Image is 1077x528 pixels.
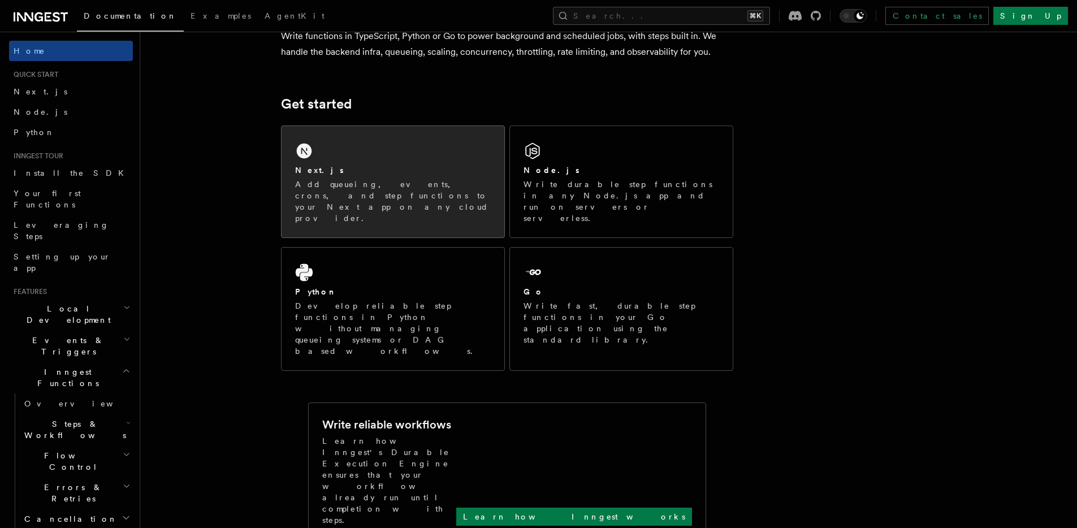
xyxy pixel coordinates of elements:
a: Next.js [9,81,133,102]
a: Your first Functions [9,183,133,215]
span: Events & Triggers [9,335,123,357]
a: AgentKit [258,3,331,31]
span: Setting up your app [14,252,111,272]
a: Get started [281,96,352,112]
span: Examples [191,11,251,20]
button: Steps & Workflows [20,414,133,445]
span: AgentKit [265,11,325,20]
span: Documentation [84,11,177,20]
button: Search...⌘K [553,7,770,25]
a: Node.jsWrite durable step functions in any Node.js app and run on servers or serverless. [509,125,733,238]
a: Home [9,41,133,61]
span: Your first Functions [14,189,81,209]
h2: Python [295,286,337,297]
button: Errors & Retries [20,477,133,509]
span: Local Development [9,303,123,326]
kbd: ⌘K [747,10,763,21]
span: Python [14,128,55,137]
a: Documentation [77,3,184,32]
button: Flow Control [20,445,133,477]
span: Errors & Retries [20,482,123,504]
span: Quick start [9,70,58,79]
span: Flow Control [20,450,123,473]
a: GoWrite fast, durable step functions in your Go application using the standard library. [509,247,733,371]
h2: Next.js [295,165,344,176]
span: Next.js [14,87,67,96]
p: Develop reliable step functions in Python without managing queueing systems or DAG based workflows. [295,300,491,357]
a: Contact sales [885,7,989,25]
span: Inngest Functions [9,366,122,389]
button: Events & Triggers [9,330,133,362]
h2: Write reliable workflows [322,417,451,432]
span: Steps & Workflows [20,418,126,441]
span: Node.js [14,107,67,116]
span: Install the SDK [14,168,131,178]
p: Write fast, durable step functions in your Go application using the standard library. [524,300,719,345]
a: Sign Up [993,7,1068,25]
span: Inngest tour [9,152,63,161]
span: Overview [24,399,141,408]
h2: Node.js [524,165,579,176]
a: Examples [184,3,258,31]
a: Python [9,122,133,142]
p: Add queueing, events, crons, and step functions to your Next app on any cloud provider. [295,179,491,224]
span: Leveraging Steps [14,220,109,241]
button: Inngest Functions [9,362,133,393]
span: Features [9,287,47,296]
span: Cancellation [20,513,118,525]
a: PythonDevelop reliable step functions in Python without managing queueing systems or DAG based wo... [281,247,505,371]
a: Install the SDK [9,163,133,183]
a: Learn how Inngest works [456,508,692,526]
a: Node.js [9,102,133,122]
a: Next.jsAdd queueing, events, crons, and step functions to your Next app on any cloud provider. [281,125,505,238]
p: Write durable step functions in any Node.js app and run on servers or serverless. [524,179,719,224]
a: Leveraging Steps [9,215,133,246]
p: Learn how Inngest works [463,511,685,522]
h2: Go [524,286,544,297]
a: Overview [20,393,133,414]
span: Home [14,45,45,57]
p: Learn how Inngest's Durable Execution Engine ensures that your workflow already run until complet... [322,435,456,526]
a: Setting up your app [9,246,133,278]
p: Write functions in TypeScript, Python or Go to power background and scheduled jobs, with steps bu... [281,28,733,60]
button: Toggle dark mode [840,9,867,23]
button: Local Development [9,298,133,330]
